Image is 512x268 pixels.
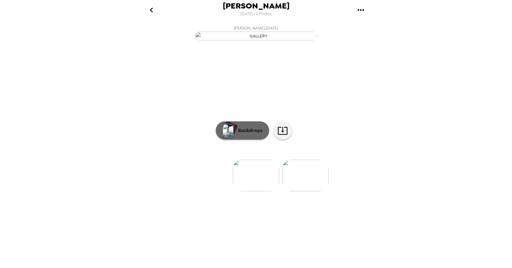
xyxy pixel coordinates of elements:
p: Backdrops [235,127,263,134]
span: [DATE] • 2 Photos [240,10,272,18]
button: [PERSON_NAME],[DATE] [134,23,378,42]
span: [PERSON_NAME] , [DATE] [234,25,278,32]
span: [PERSON_NAME] [223,2,290,10]
button: Backdrops [216,121,269,140]
img: gallery [282,160,329,191]
img: gallery [233,160,279,191]
img: gallery [195,32,317,40]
